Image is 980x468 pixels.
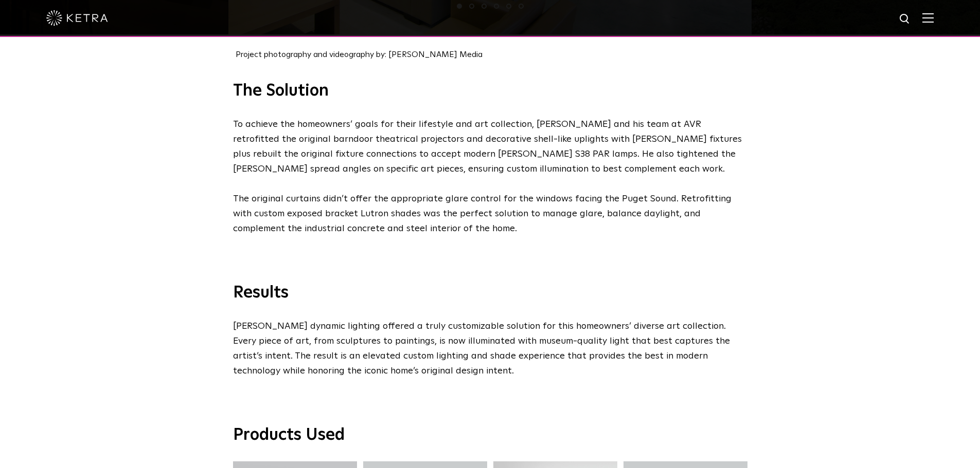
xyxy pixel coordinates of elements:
[233,192,742,236] p: The original curtains didn’t offer the appropriate glare control for the windows facing the Puget...
[233,425,747,446] h3: Products Used
[233,81,747,102] h3: The Solution
[899,13,912,26] img: search icon
[233,117,742,176] p: To achieve the homeowners’ goals for their lifestyle and art collection, [PERSON_NAME] and his te...
[236,47,750,62] p: Project photography and videography by: [PERSON_NAME] Media
[233,319,742,378] p: [PERSON_NAME] dynamic lighting offered a truly customizable solution for this homeowners’ diverse...
[233,283,747,304] h3: Results
[46,10,108,26] img: ketra-logo-2019-white
[922,13,934,23] img: Hamburger%20Nav.svg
